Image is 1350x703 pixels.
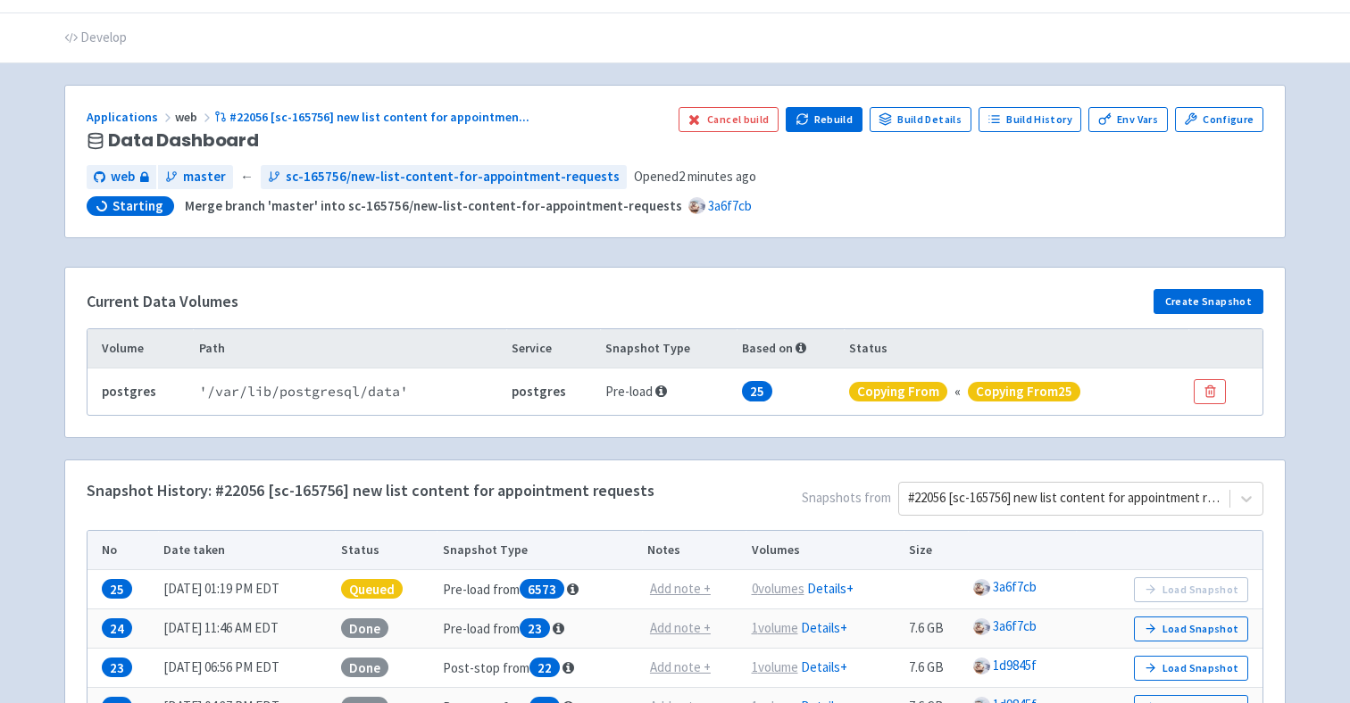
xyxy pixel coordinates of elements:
[261,165,627,189] a: sc-165756/new-list-content-for-appointment-requests
[529,658,560,678] span: 22
[1134,577,1248,602] button: Load Snapshot
[801,619,847,636] a: Details+
[158,165,233,189] a: master
[108,130,259,151] span: Data Dashboard
[600,329,737,368] th: Snapshot Type
[158,570,336,609] td: [DATE] 01:19 PM EDT
[1175,107,1263,132] a: Configure
[512,383,566,400] b: postgres
[87,293,238,310] h4: Current Data Volumes
[341,618,388,639] span: Done
[335,531,437,570] th: Status
[786,107,862,132] button: Rebuild
[111,167,135,187] span: web
[993,617,1037,634] a: 3a6f7cb
[807,580,854,597] a: Details+
[87,482,654,500] h4: Snapshot History: #22056 [sc-165756] new list content for appointment requests
[1134,616,1248,641] button: Load Snapshot
[214,109,532,125] a: #22056 [sc-165756] new list content for appointmen...
[654,482,1263,523] span: Snapshots from
[286,167,620,187] span: sc-165756/new-list-content-for-appointment-requests
[520,618,550,639] span: 23
[679,168,756,185] time: 2 minutes ago
[341,658,388,678] span: Done
[506,329,600,368] th: Service
[870,107,971,132] a: Build Details
[64,13,127,63] a: Develop
[102,579,132,600] span: 25
[87,329,193,368] th: Volume
[341,579,403,600] span: Queued
[1154,289,1263,314] button: Create Snapshot
[102,618,132,639] span: 24
[437,649,641,688] td: Post-stop from
[158,609,336,649] td: [DATE] 11:46 AM EDT
[650,580,711,597] u: Add note +
[844,329,1188,368] th: Status
[679,107,779,132] button: Cancel build
[183,167,226,187] span: master
[979,107,1082,132] a: Build History
[229,109,529,125] span: #22056 [sc-165756] new list content for appointmen ...
[158,531,336,570] th: Date taken
[904,649,968,688] td: 7.6 GB
[87,531,158,570] th: No
[752,619,798,636] u: 1 volume
[193,368,505,415] td: ' /var/lib/postgresql/data '
[87,109,175,125] a: Applications
[175,109,214,125] span: web
[520,579,564,600] span: 6573
[240,167,254,187] span: ←
[605,383,667,400] span: Pre-load
[185,197,682,214] strong: Merge branch 'master' into sc-165756/new-list-content-for-appointment-requests
[1088,107,1167,132] a: Env Vars
[737,329,844,368] th: Based on
[954,382,961,402] div: «
[904,609,968,649] td: 7.6 GB
[1134,656,1248,681] button: Load Snapshot
[742,381,772,401] span: 25
[634,167,756,187] span: Opened
[87,165,156,189] a: web
[437,609,641,649] td: Pre-load from
[993,657,1037,674] a: 1d9845f
[650,658,711,675] u: Add note +
[904,531,968,570] th: Size
[752,580,804,597] u: 0 volume s
[642,531,746,570] th: Notes
[437,570,641,609] td: Pre-load from
[708,197,752,214] a: 3a6f7cb
[650,619,711,636] u: Add note +
[437,531,641,570] th: Snapshot Type
[801,658,847,675] a: Details+
[746,531,903,570] th: Volumes
[752,658,798,675] u: 1 volume
[158,649,336,688] td: [DATE] 06:56 PM EDT
[193,329,505,368] th: Path
[102,658,132,678] span: 23
[993,578,1037,595] a: 3a6f7cb
[112,197,163,215] span: Starting
[102,383,156,400] b: postgres
[849,382,947,402] span: copying from
[968,382,1080,402] span: copying from 25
